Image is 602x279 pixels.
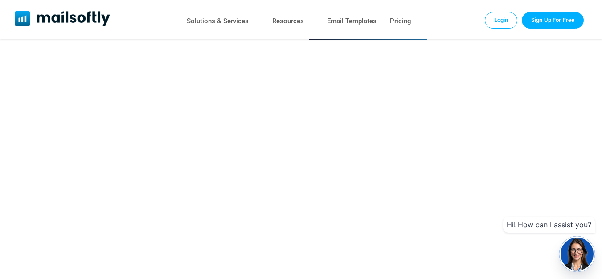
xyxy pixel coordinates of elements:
[485,12,518,28] a: Login
[15,11,111,28] a: Mailsoftly
[503,217,595,233] div: Hi! How can I assist you?
[272,15,304,28] a: Resources
[327,15,377,28] a: Email Templates
[187,15,249,28] a: Solutions & Services
[390,15,411,28] a: Pricing
[522,12,584,28] a: Trial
